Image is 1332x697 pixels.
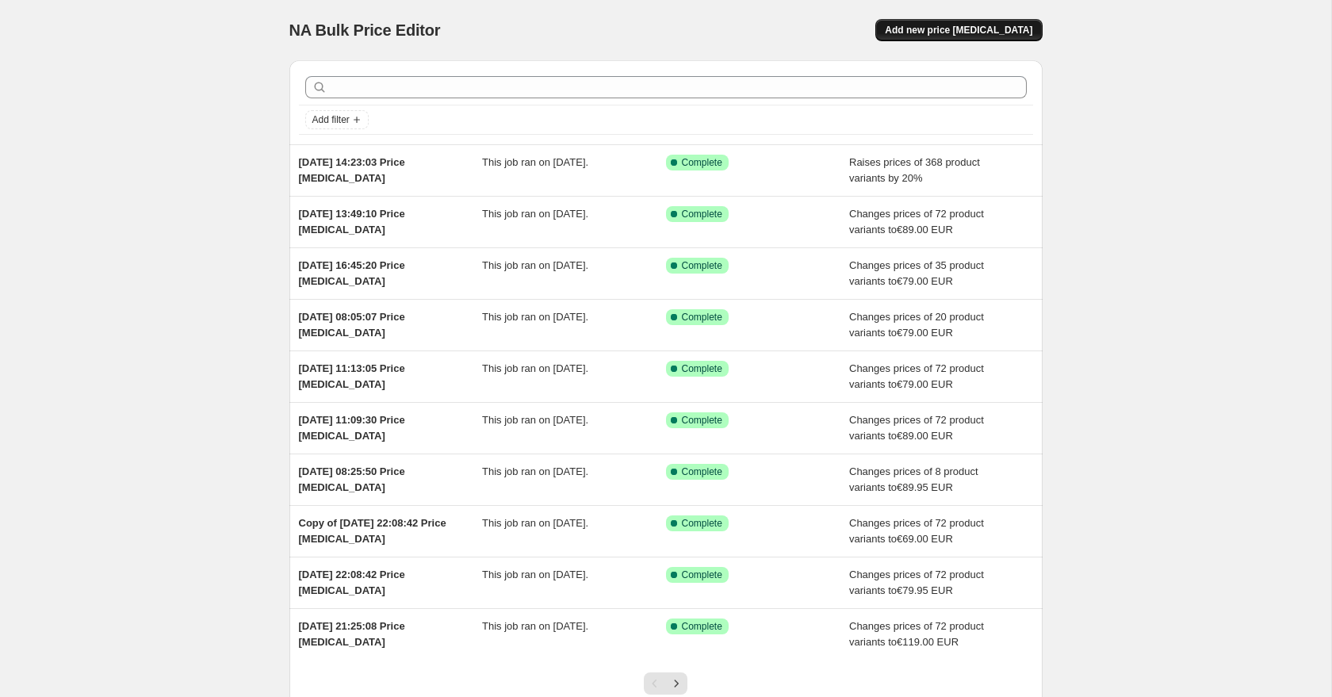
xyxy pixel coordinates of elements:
[644,672,687,695] nav: Pagination
[849,362,984,390] span: Changes prices of 72 product variants to
[897,275,953,287] span: €79.00 EUR
[482,362,588,374] span: This job ran on [DATE].
[299,208,405,236] span: [DATE] 13:49:10 Price [MEDICAL_DATA]
[299,259,405,287] span: [DATE] 16:45:20 Price [MEDICAL_DATA]
[299,414,405,442] span: [DATE] 11:09:30 Price [MEDICAL_DATA]
[482,208,588,220] span: This job ran on [DATE].
[897,378,953,390] span: €79.00 EUR
[289,21,441,39] span: NA Bulk Price Editor
[897,481,953,493] span: €89.95 EUR
[682,414,722,427] span: Complete
[482,156,588,168] span: This job ran on [DATE].
[849,569,984,596] span: Changes prices of 72 product variants to
[482,414,588,426] span: This job ran on [DATE].
[849,208,984,236] span: Changes prices of 72 product variants to
[312,113,350,126] span: Add filter
[897,584,953,596] span: €79.95 EUR
[482,620,588,632] span: This job ran on [DATE].
[897,430,953,442] span: €89.00 EUR
[299,311,405,339] span: [DATE] 08:05:07 Price [MEDICAL_DATA]
[897,533,953,545] span: €69.00 EUR
[849,465,978,493] span: Changes prices of 8 product variants to
[682,311,722,324] span: Complete
[299,362,405,390] span: [DATE] 11:13:05 Price [MEDICAL_DATA]
[897,636,959,648] span: €119.00 EUR
[682,465,722,478] span: Complete
[885,24,1032,36] span: Add new price [MEDICAL_DATA]
[849,620,984,648] span: Changes prices of 72 product variants to
[682,259,722,272] span: Complete
[305,110,369,129] button: Add filter
[849,414,984,442] span: Changes prices of 72 product variants to
[897,224,953,236] span: €89.00 EUR
[682,517,722,530] span: Complete
[849,517,984,545] span: Changes prices of 72 product variants to
[482,465,588,477] span: This job ran on [DATE].
[299,517,446,545] span: Copy of [DATE] 22:08:42 Price [MEDICAL_DATA]
[682,620,722,633] span: Complete
[849,156,980,184] span: Raises prices of 368 product variants by 20%
[875,19,1042,41] button: Add new price [MEDICAL_DATA]
[299,620,405,648] span: [DATE] 21:25:08 Price [MEDICAL_DATA]
[849,259,984,287] span: Changes prices of 35 product variants to
[482,259,588,271] span: This job ran on [DATE].
[682,569,722,581] span: Complete
[665,672,687,695] button: Next
[682,208,722,220] span: Complete
[682,156,722,169] span: Complete
[299,156,405,184] span: [DATE] 14:23:03 Price [MEDICAL_DATA]
[849,311,984,339] span: Changes prices of 20 product variants to
[299,465,405,493] span: [DATE] 08:25:50 Price [MEDICAL_DATA]
[299,569,405,596] span: [DATE] 22:08:42 Price [MEDICAL_DATA]
[897,327,953,339] span: €79.00 EUR
[682,362,722,375] span: Complete
[482,569,588,580] span: This job ran on [DATE].
[482,517,588,529] span: This job ran on [DATE].
[482,311,588,323] span: This job ran on [DATE].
